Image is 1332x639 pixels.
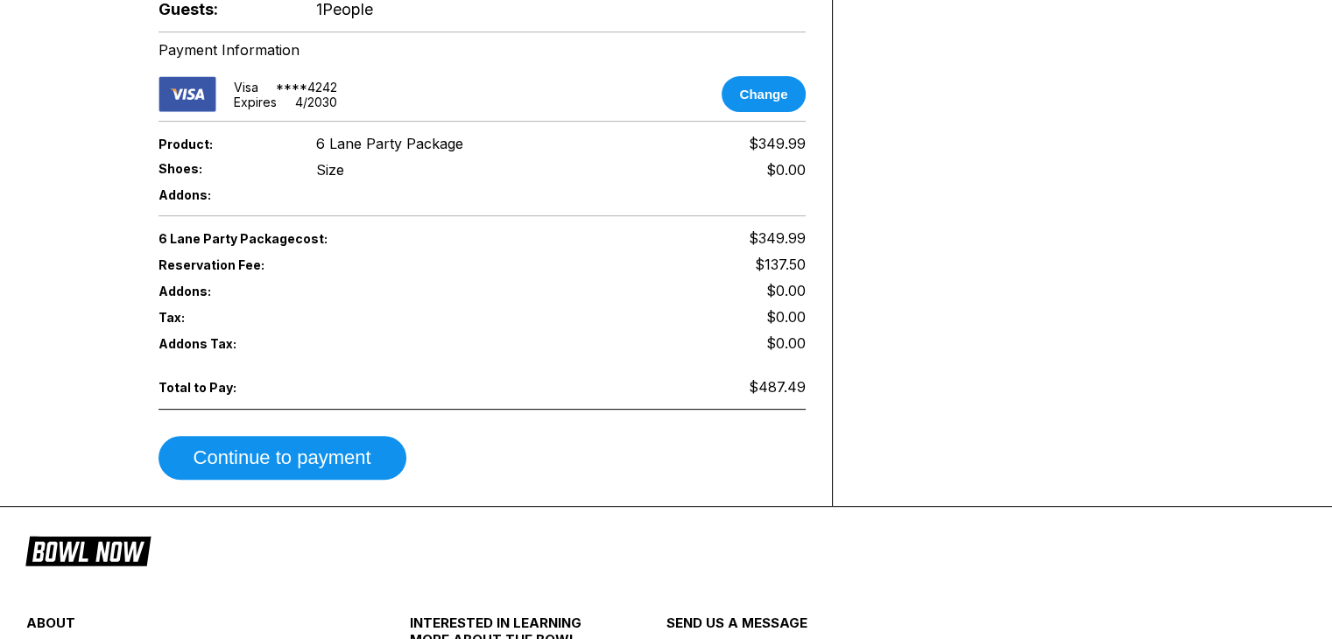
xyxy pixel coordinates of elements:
[749,378,806,396] span: $487.49
[766,308,806,326] span: $0.00
[766,161,806,179] div: $0.00
[234,95,277,109] div: Expires
[159,436,406,480] button: Continue to payment
[316,161,344,179] div: Size
[766,282,806,299] span: $0.00
[316,135,463,152] span: 6 Lane Party Package
[159,310,288,325] span: Tax:
[295,95,337,109] div: 4 / 2030
[749,135,806,152] span: $349.99
[159,187,288,202] span: Addons:
[159,137,288,151] span: Product:
[159,76,216,112] img: card
[159,231,483,246] span: 6 Lane Party Package cost:
[159,380,288,395] span: Total to Pay:
[159,41,806,59] div: Payment Information
[749,229,806,247] span: $349.99
[766,334,806,352] span: $0.00
[159,161,288,176] span: Shoes:
[159,257,483,272] span: Reservation Fee:
[159,336,288,351] span: Addons Tax:
[722,76,805,112] button: Change
[234,80,258,95] div: visa
[159,284,288,298] span: Addons:
[755,256,806,273] span: $137.50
